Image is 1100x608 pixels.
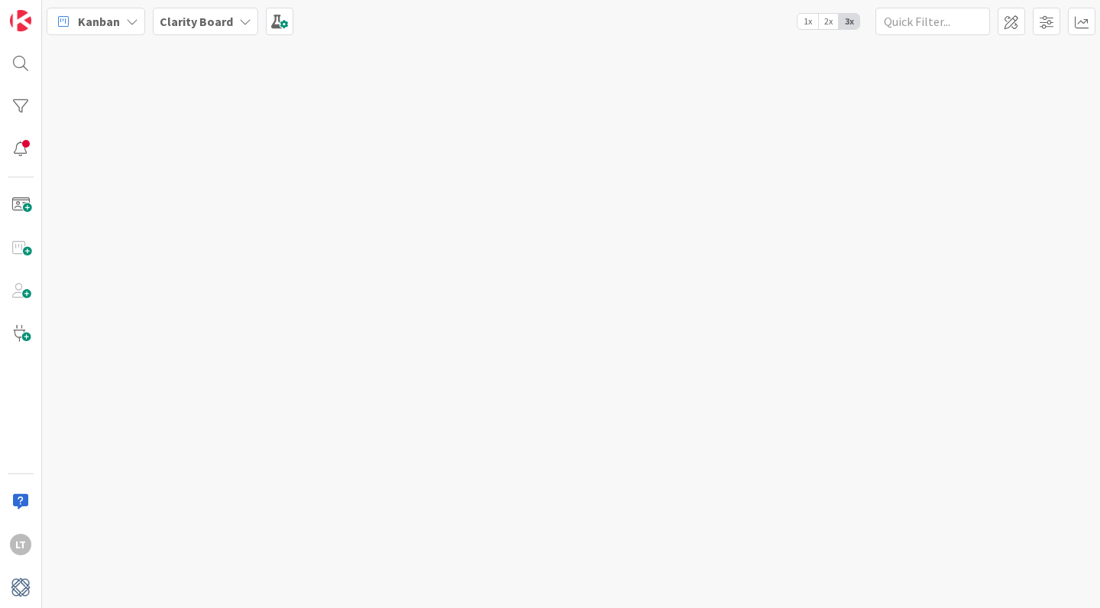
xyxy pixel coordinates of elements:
[10,10,31,31] img: Visit kanbanzone.com
[78,12,120,31] span: Kanban
[160,14,233,29] b: Clarity Board
[818,14,839,29] span: 2x
[10,577,31,598] img: avatar
[839,14,859,29] span: 3x
[797,14,818,29] span: 1x
[875,8,990,35] input: Quick Filter...
[10,534,31,555] div: LT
